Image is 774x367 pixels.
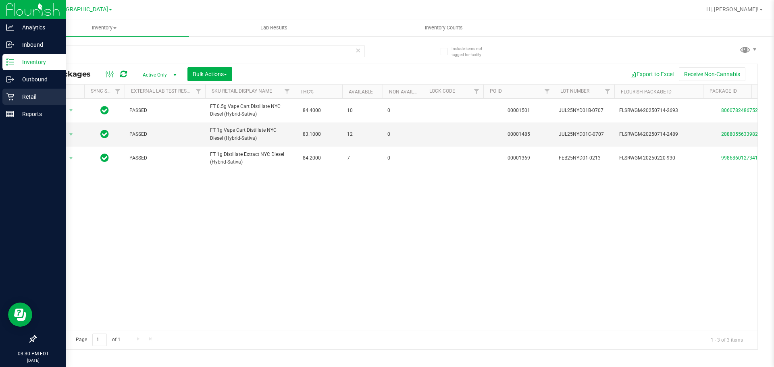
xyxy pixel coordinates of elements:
a: 00001369 [508,155,530,161]
span: 0 [387,131,418,138]
p: Outbound [14,75,62,84]
span: JUL25NYD01B-0707 [559,107,610,114]
span: Bulk Actions [193,71,227,77]
a: Sync Status [91,88,122,94]
a: THC% [300,89,314,95]
a: Lot Number [560,88,589,94]
button: Export to Excel [625,67,679,81]
span: [GEOGRAPHIC_DATA] [53,6,108,13]
span: Hi, [PERSON_NAME]! [706,6,759,12]
span: 12 [347,131,378,138]
a: 00001485 [508,131,530,137]
a: 8060782486752486 [721,108,766,113]
a: 9986860127341040 [721,155,766,161]
span: Include items not tagged for facility [451,46,492,58]
a: Filter [470,85,483,98]
span: select [66,129,76,140]
span: 7 [347,154,378,162]
a: Filter [111,85,125,98]
a: Lab Results [189,19,359,36]
span: Inventory Counts [414,24,474,31]
span: FLSRWGM-20250714-2693 [619,107,698,114]
a: Available [349,89,373,95]
p: [DATE] [4,357,62,363]
input: Search Package ID, Item Name, SKU, Lot or Part Number... [35,45,365,57]
span: All Packages [42,70,99,79]
a: Package ID [709,88,737,94]
a: Filter [601,85,614,98]
inline-svg: Retail [6,93,14,101]
inline-svg: Inventory [6,58,14,66]
span: FT 1g Distillate Extract NYC Diesel (Hybrid-Sativa) [210,151,289,166]
span: FEB25NYD01-0213 [559,154,610,162]
span: FLSRWGM-20250220-930 [619,154,698,162]
p: Retail [14,92,62,102]
p: Analytics [14,23,62,32]
input: 1 [92,334,107,346]
a: Filter [281,85,294,98]
span: PASSED [129,107,200,114]
span: FT 0.5g Vape Cart Distillate NYC Diesel (Hybrid-Sativa) [210,103,289,118]
iframe: Resource center [8,303,32,327]
inline-svg: Reports [6,110,14,118]
span: In Sync [100,152,109,164]
span: 84.2000 [299,152,325,164]
span: Page of 1 [69,334,127,346]
span: 1 - 3 of 3 items [704,334,749,346]
span: In Sync [100,129,109,140]
p: Inbound [14,40,62,50]
p: Inventory [14,57,62,67]
a: 00001501 [508,108,530,113]
span: select [66,105,76,116]
inline-svg: Outbound [6,75,14,83]
span: 0 [387,107,418,114]
p: Reports [14,109,62,119]
a: Filter [541,85,554,98]
a: 2888055633982989 [721,131,766,137]
a: Filter [192,85,205,98]
a: Inventory Counts [359,19,528,36]
a: External Lab Test Result [131,88,194,94]
span: Inventory [19,24,189,31]
span: Clear [355,45,361,56]
a: Sku Retail Display Name [212,88,272,94]
span: 0 [387,154,418,162]
span: select [66,153,76,164]
p: 03:30 PM EDT [4,350,62,357]
span: FLSRWGM-20250714-2489 [619,131,698,138]
a: Inventory [19,19,189,36]
button: Receive Non-Cannabis [679,67,745,81]
span: FT 1g Vape Cart Distillate NYC Diesel (Hybrid-Sativa) [210,126,289,142]
span: 84.4000 [299,105,325,116]
inline-svg: Inbound [6,41,14,49]
span: JUL25NYD01C-0707 [559,131,610,138]
span: 10 [347,107,378,114]
span: PASSED [129,154,200,162]
button: Bulk Actions [187,67,232,81]
span: Lab Results [250,24,298,31]
span: 83.1000 [299,129,325,140]
span: PASSED [129,131,200,138]
span: In Sync [100,105,109,116]
a: Lock Code [429,88,455,94]
a: Flourish Package ID [621,89,672,95]
a: Non-Available [389,89,425,95]
a: PO ID [490,88,502,94]
inline-svg: Analytics [6,23,14,31]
